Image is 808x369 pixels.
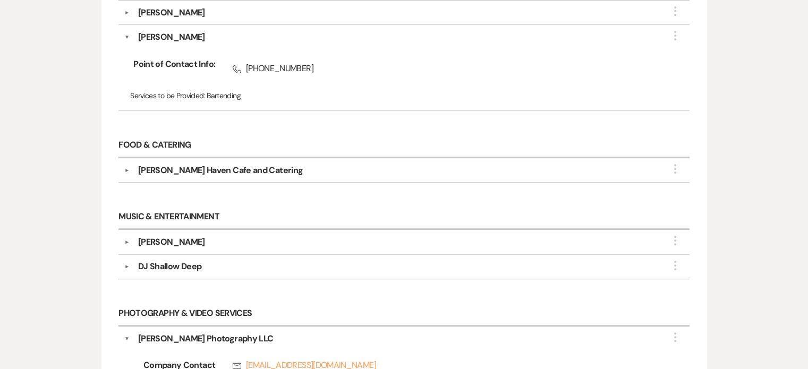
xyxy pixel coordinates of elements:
[121,10,133,15] button: ▼
[124,31,130,44] button: ▼
[138,260,201,273] div: DJ Shallow Deep
[121,264,133,270] button: ▼
[130,90,678,101] p: Bartending
[138,164,303,177] div: [PERSON_NAME] Haven Cafe and Catering
[124,332,130,345] button: ▼
[138,6,205,19] div: [PERSON_NAME]
[138,236,205,248] div: [PERSON_NAME]
[130,58,215,79] span: Point of Contact Info:
[138,332,273,345] div: [PERSON_NAME] Photography LLC
[138,31,205,44] div: [PERSON_NAME]
[233,62,656,75] span: [PHONE_NUMBER]
[118,133,689,158] h6: Food & Catering
[118,302,689,327] h6: Photography & Video Services
[121,168,133,173] button: ▼
[121,239,133,245] button: ▼
[130,91,205,100] span: Services to be Provided:
[118,205,689,230] h6: Music & Entertainment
